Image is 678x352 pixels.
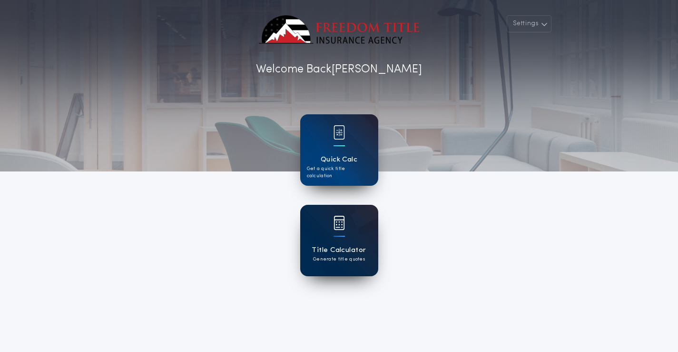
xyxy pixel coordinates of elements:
[313,256,365,263] p: Generate title quotes
[259,15,420,44] img: account-logo
[300,114,378,186] a: card iconQuick CalcGet a quick title calculation
[312,245,366,256] h1: Title Calculator
[256,61,422,78] p: Welcome Back [PERSON_NAME]
[334,125,345,140] img: card icon
[507,15,551,32] button: Settings
[300,205,378,276] a: card iconTitle CalculatorGenerate title quotes
[334,216,345,230] img: card icon
[307,165,372,180] p: Get a quick title calculation
[321,154,358,165] h1: Quick Calc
